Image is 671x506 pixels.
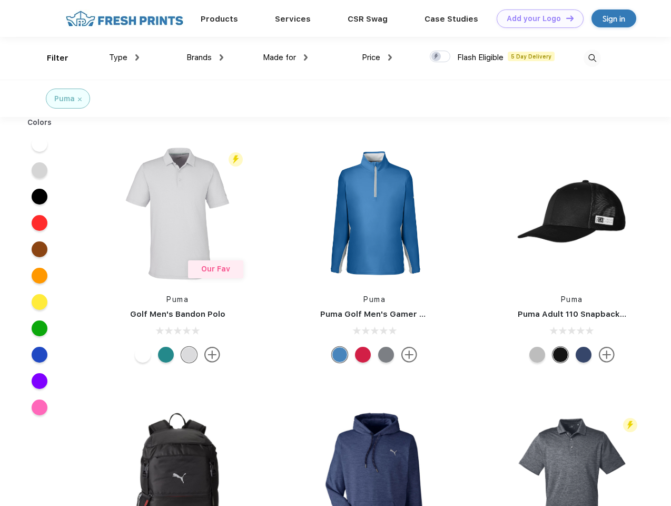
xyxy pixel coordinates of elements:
[135,54,139,61] img: dropdown.png
[507,14,561,23] div: Add your Logo
[19,117,60,128] div: Colors
[186,53,212,62] span: Brands
[348,14,388,24] a: CSR Swag
[201,265,230,273] span: Our Fav
[63,9,186,28] img: fo%20logo%202.webp
[508,52,555,61] span: 5 Day Delivery
[166,295,189,304] a: Puma
[78,98,82,101] img: filter_cancel.svg
[378,347,394,363] div: Quiet Shade
[362,53,380,62] span: Price
[529,347,545,363] div: Quarry with Brt Whit
[623,418,637,432] img: flash_active_toggle.svg
[599,347,615,363] img: more.svg
[201,14,238,24] a: Products
[320,309,487,319] a: Puma Golf Men's Gamer Golf Quarter-Zip
[130,309,225,319] a: Golf Men's Bandon Polo
[263,53,296,62] span: Made for
[109,53,127,62] span: Type
[591,9,636,27] a: Sign in
[107,143,248,284] img: func=resize&h=266
[552,347,568,363] div: Pma Blk with Pma Blk
[54,93,75,104] div: Puma
[275,14,311,24] a: Services
[584,50,601,67] img: desktop_search.svg
[388,54,392,61] img: dropdown.png
[135,347,151,363] div: Bright White
[576,347,591,363] div: Peacoat with Qut Shd
[204,347,220,363] img: more.svg
[158,347,174,363] div: Green Lagoon
[363,295,386,304] a: Puma
[603,13,625,25] div: Sign in
[229,152,243,167] img: flash_active_toggle.svg
[566,15,574,21] img: DT
[220,54,223,61] img: dropdown.png
[332,347,348,363] div: Bright Cobalt
[47,52,68,64] div: Filter
[181,347,197,363] div: High Rise
[561,295,583,304] a: Puma
[457,53,504,62] span: Flash Eligible
[304,54,308,61] img: dropdown.png
[502,143,642,284] img: func=resize&h=266
[304,143,445,284] img: func=resize&h=266
[355,347,371,363] div: Ski Patrol
[401,347,417,363] img: more.svg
